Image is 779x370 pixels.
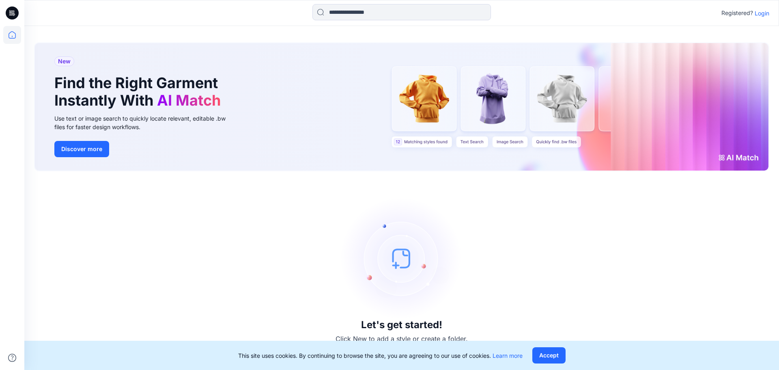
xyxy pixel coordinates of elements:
a: Learn more [493,352,523,359]
h3: Let's get started! [361,319,442,331]
p: Click New to add a style or create a folder. [336,334,468,344]
p: This site uses cookies. By continuing to browse the site, you are agreeing to our use of cookies. [238,351,523,360]
p: Login [755,9,769,17]
p: Registered? [721,8,753,18]
span: AI Match [157,91,221,109]
img: empty-state-image.svg [341,197,463,319]
h1: Find the Right Garment Instantly With [54,74,225,109]
button: Accept [532,347,566,364]
span: New [58,56,71,66]
div: Use text or image search to quickly locate relevant, editable .bw files for faster design workflows. [54,114,237,131]
button: Discover more [54,141,109,157]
